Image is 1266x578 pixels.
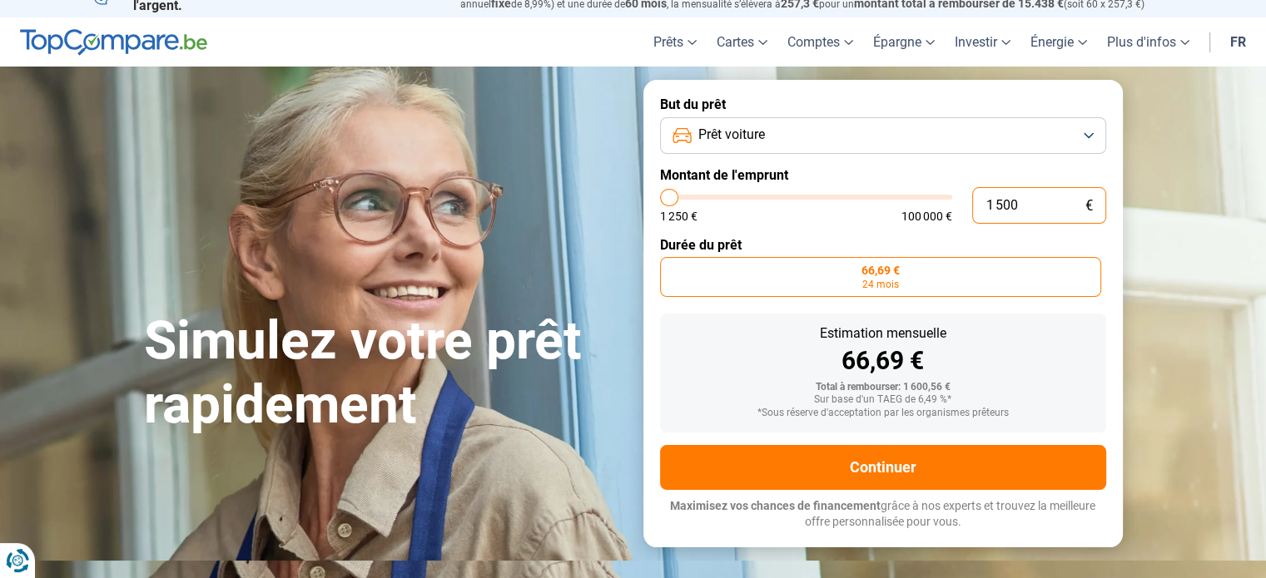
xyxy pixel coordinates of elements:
p: grâce à nos experts et trouvez la meilleure offre personnalisée pour vous. [660,498,1106,531]
label: But du prêt [660,96,1106,112]
span: € [1085,199,1093,213]
a: Cartes [707,17,777,67]
a: Plus d'infos [1097,17,1199,67]
label: Durée du prêt [660,237,1106,253]
div: Estimation mensuelle [673,327,1093,340]
a: Énergie [1020,17,1097,67]
div: *Sous réserve d'acceptation par les organismes prêteurs [673,408,1093,419]
h1: Simulez votre prêt rapidement [144,309,623,437]
a: fr [1220,17,1256,67]
label: Montant de l'emprunt [660,167,1106,183]
span: 1 250 € [660,210,698,222]
div: Total à rembourser: 1 600,56 € [673,382,1093,393]
span: Maximisez vos chances de financement [670,499,881,512]
button: Continuer [660,445,1106,490]
a: Comptes [777,17,863,67]
a: Épargne [863,17,945,67]
img: TopCompare [20,29,207,56]
span: 100 000 € [901,210,952,222]
button: Prêt voiture [660,117,1106,154]
span: Prêt voiture [698,126,765,144]
a: Investir [945,17,1020,67]
div: Sur base d'un TAEG de 6,49 %* [673,394,1093,406]
a: Prêts [643,17,707,67]
div: 66,69 € [673,348,1093,373]
span: 24 mois [862,279,899,289]
span: 66,69 € [861,264,900,276]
